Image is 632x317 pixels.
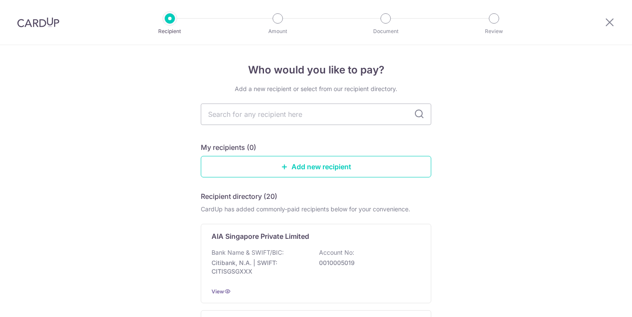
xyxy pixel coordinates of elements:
p: Bank Name & SWIFT/BIC: [212,248,284,257]
p: Review [462,27,526,36]
div: CardUp has added commonly-paid recipients below for your convenience. [201,205,431,213]
p: 0010005019 [319,259,415,267]
p: Account No: [319,248,354,257]
a: View [212,288,224,295]
iframe: Opens a widget where you can find more information [577,291,623,313]
div: Add a new recipient or select from our recipient directory. [201,85,431,93]
p: Citibank, N.A. | SWIFT: CITISGSGXXX [212,259,308,276]
a: Add new recipient [201,156,431,177]
p: Document [354,27,417,36]
input: Search for any recipient here [201,104,431,125]
p: Recipient [138,27,202,36]
h5: My recipients (0) [201,142,256,152]
p: AIA Singapore Private Limited [212,231,309,241]
img: CardUp [17,17,59,27]
h5: Recipient directory (20) [201,191,277,201]
p: Amount [246,27,310,36]
h4: Who would you like to pay? [201,62,431,78]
